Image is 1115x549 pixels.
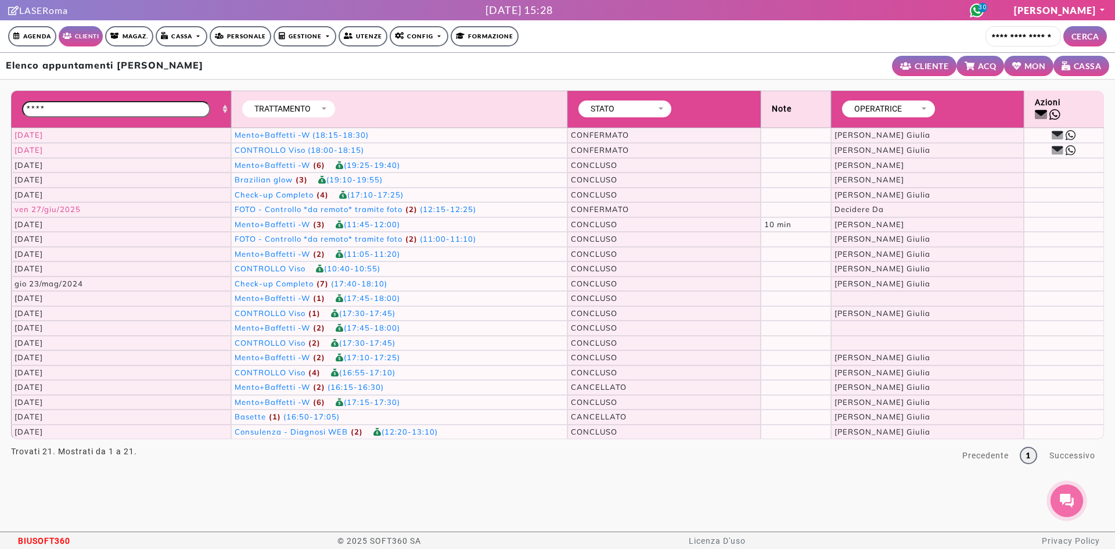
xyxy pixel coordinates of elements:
span: (2) [402,204,418,214]
span: [PERSON_NAME] Giulia [835,279,930,288]
a: Clienti [59,26,103,46]
td: [DATE] [11,232,231,247]
td: (17:30-17:45) [231,336,567,351]
a: Precedente [954,445,1017,467]
td: (18:15-18:30) [231,128,567,143]
span: [PERSON_NAME] Giulia [835,264,930,273]
td: (16:55-17:10) [231,365,567,381]
span: (2) [305,338,321,347]
span: CONCLUSO [571,190,617,199]
a: Successivo [1041,445,1104,467]
span: [DATE] [15,130,43,139]
span: [PERSON_NAME] Giulia [835,412,930,421]
i: Clicca per andare alla pagina di firma [8,6,19,15]
td: [DATE] [11,350,231,365]
span: Clicca per vedere il dettaglio [235,427,348,436]
td: [DATE] [11,306,231,321]
span: Clicca per vedere il dettaglio [235,145,305,155]
a: 1 [1020,447,1037,464]
span: CONCLUSO [571,264,617,273]
th: Note [761,91,831,127]
div: [DATE] 15:28 [485,2,553,18]
span: [PERSON_NAME] Giulia [835,190,930,199]
span: (2) [402,234,418,243]
span: [PERSON_NAME] Giulia [835,397,930,407]
span: (2) [310,382,325,392]
a: ven 27/giu/2025 [15,204,81,214]
span: CONCLUSO [571,353,617,362]
span: [PERSON_NAME] [835,220,904,229]
td: (16:15-16:30) [231,380,567,395]
span: [PERSON_NAME] Giulia [835,234,930,243]
a: Agenda [8,26,56,46]
span: Clicca per vedere il dettaglio [235,323,310,332]
td: (11:00-11:10) [231,232,567,247]
span: (3) [293,175,308,184]
td: [DATE] [11,321,231,336]
th: Operatrice [831,91,1024,127]
span: Clicca per vedere il dettaglio [235,293,310,303]
span: Clicca per vedere il dettaglio [235,234,402,243]
span: (6) [310,160,325,170]
a: Formazione [451,26,519,46]
td: [DATE] [11,336,231,351]
td: [DATE] [11,173,231,188]
td: (10:40-10:55) [231,261,567,277]
h2: Elenco appuntamenti [PERSON_NAME] [6,60,203,71]
a: Gestione [274,26,337,46]
a: Personale [210,26,271,46]
span: CONCLUSO [571,338,617,347]
td: (17:10-17:25) [231,350,567,365]
span: [PERSON_NAME] Giulia [835,427,930,436]
span: Clicca per vedere il dettaglio [235,204,402,214]
a: Magaz. [105,26,153,46]
span: Decidere Da [835,204,884,214]
td: (17:45-18:00) [231,321,567,336]
span: CONCLUSO [571,397,617,407]
button: OPERATRICE [846,102,931,116]
span: Clicca per vedere il dettaglio [235,338,305,347]
td: (12:20-13:10) [231,425,567,440]
span: [PERSON_NAME] Giulia [835,308,930,318]
small: MON [1024,60,1046,72]
small: CLIENTE [915,60,949,72]
span: (6) [310,397,325,407]
td: (19:25-19:40) [231,158,567,173]
td: (17:15-17:30) [231,395,567,410]
span: (1) [310,293,325,303]
span: CONCLUSO [571,234,617,243]
span: [PERSON_NAME] Giulia [835,353,930,362]
span: [PERSON_NAME] Giulia [835,368,930,377]
span: CONCLUSO [571,279,617,288]
span: 30 [978,3,987,12]
th: Servizio [231,91,567,127]
span: [PERSON_NAME] Giulia [835,145,930,155]
td: [DATE] [11,158,231,173]
button: TRATTAMENTO [246,102,332,116]
td: [DATE] [11,247,231,262]
span: Clicca per vedere il dettaglio [235,353,310,362]
td: gio 23/mag/2024 [11,277,231,292]
a: ACQ [956,56,1004,76]
a: CLIENTE [892,56,956,76]
td: [DATE] [11,217,231,232]
span: 10 min [764,220,792,229]
span: [DATE] [15,145,43,155]
span: [PERSON_NAME] Giulia [835,130,930,139]
span: CONFERMATO [571,145,629,155]
span: CONCLUSO [571,220,617,229]
td: (11:45-12:00) [231,217,567,232]
span: (2) [310,323,325,332]
div: STATO [585,103,654,115]
span: CONCLUSO [571,368,617,377]
a: CASSA [1053,56,1109,76]
span: (4) [314,190,329,199]
span: CANCELLATO [571,382,627,392]
span: (2) [310,353,325,362]
a: Licenza D'uso [689,536,746,546]
td: (11:05-11:20) [231,247,567,262]
span: CONCLUSO [571,308,617,318]
span: [PERSON_NAME] Giulia [835,249,930,259]
input: Cerca cliente... [985,26,1061,46]
span: [PERSON_NAME] [835,175,904,184]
